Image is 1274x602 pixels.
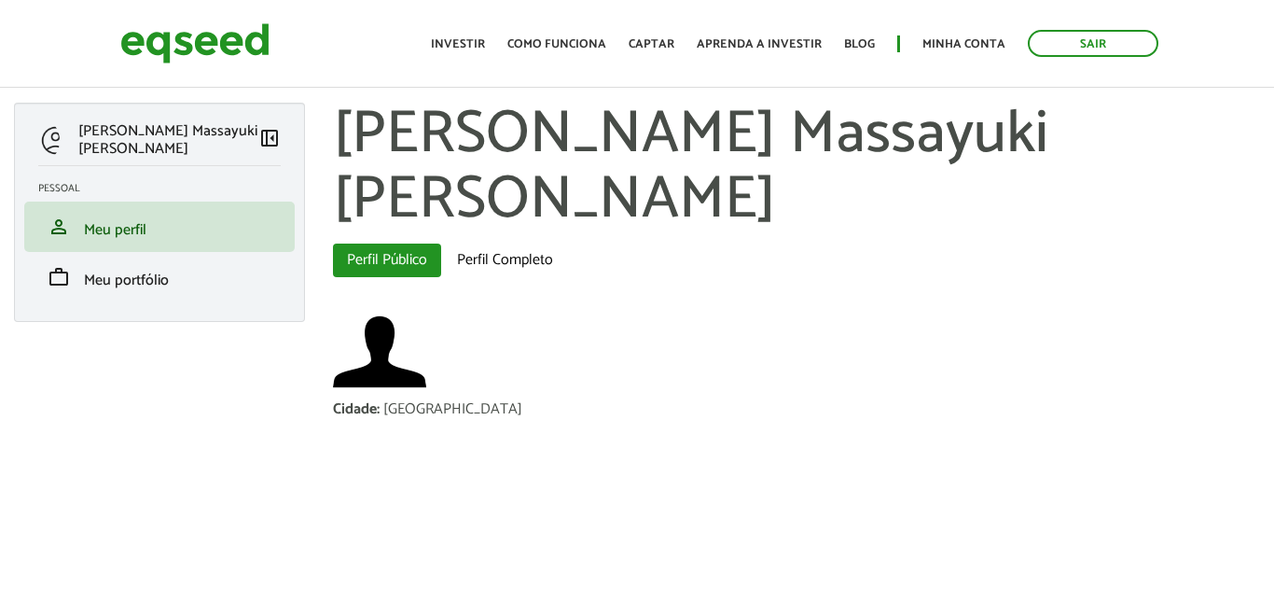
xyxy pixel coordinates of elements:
[377,397,380,422] span: :
[333,402,383,417] div: Cidade
[922,38,1005,50] a: Minha conta
[507,38,606,50] a: Como funciona
[629,38,674,50] a: Captar
[38,266,281,288] a: workMeu portfólio
[333,103,1261,234] h1: [PERSON_NAME] Massayuki [PERSON_NAME]
[431,38,485,50] a: Investir
[84,268,169,293] span: Meu portfólio
[84,217,146,243] span: Meu perfil
[24,202,295,252] li: Meu perfil
[48,216,70,238] span: person
[78,122,258,158] p: [PERSON_NAME] Massayuki [PERSON_NAME]
[258,127,281,153] a: Colapsar menu
[48,266,70,288] span: work
[333,305,426,399] img: Foto de Marcelo Massayuki Yamamoto
[383,402,522,417] div: [GEOGRAPHIC_DATA]
[443,244,567,277] a: Perfil Completo
[38,183,295,194] h2: Pessoal
[333,244,441,277] a: Perfil Público
[120,19,270,68] img: EqSeed
[697,38,822,50] a: Aprenda a investir
[38,216,281,238] a: personMeu perfil
[24,252,295,302] li: Meu portfólio
[258,127,281,149] span: left_panel_close
[1028,30,1158,57] a: Sair
[844,38,875,50] a: Blog
[333,305,426,399] a: Ver perfil do usuário.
